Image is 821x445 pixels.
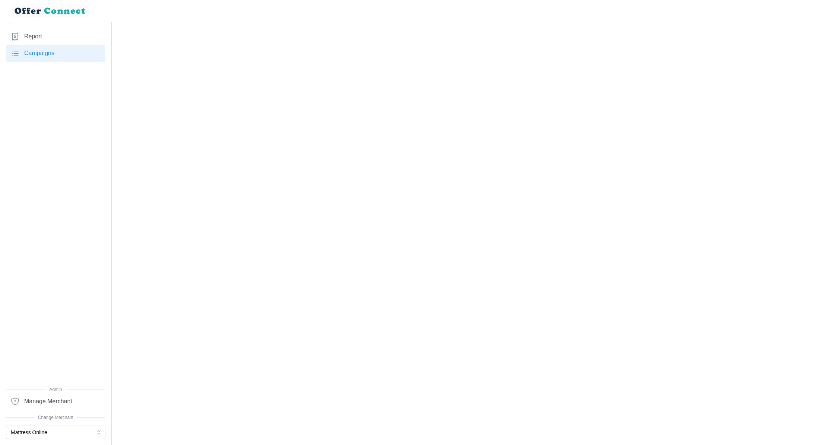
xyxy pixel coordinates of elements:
[6,28,105,45] a: Report
[24,397,72,406] span: Manage Merchant
[24,32,42,41] span: Report
[12,4,89,18] img: loyalBe Logo
[6,45,105,62] a: Campaigns
[6,393,105,410] a: Manage Merchant
[6,426,105,439] button: Mattress Online
[6,414,105,421] span: Change Merchant
[6,386,105,393] span: Admin
[24,49,54,58] span: Campaigns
